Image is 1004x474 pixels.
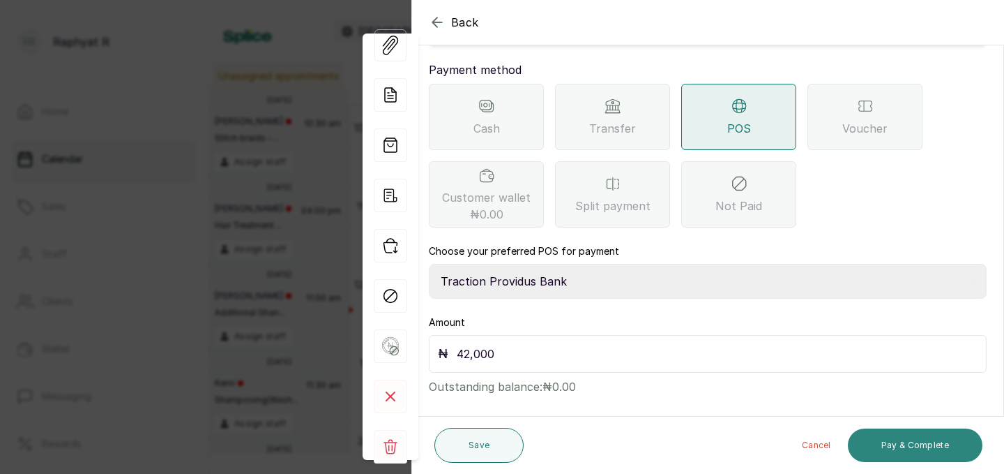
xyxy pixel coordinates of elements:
[727,120,751,137] span: POS
[434,428,524,463] button: Save
[429,316,465,329] label: Amount
[791,429,842,462] button: Cancel
[589,120,636,137] span: Transfer
[429,373,987,395] p: Outstanding balance: ₦0.00
[470,206,503,223] span: ₦0.00
[438,344,448,364] p: ₦
[457,344,978,364] input: 20,000
[842,120,888,137] span: Voucher
[429,61,987,78] p: Payment method
[715,198,762,214] span: Not Paid
[429,244,619,258] label: Choose your preferred POS for payment
[473,120,500,137] span: Cash
[848,429,982,462] button: Pay & Complete
[429,14,479,31] button: Back
[442,189,531,223] span: Customer wallet
[451,14,479,31] span: Back
[575,198,651,214] span: Split payment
